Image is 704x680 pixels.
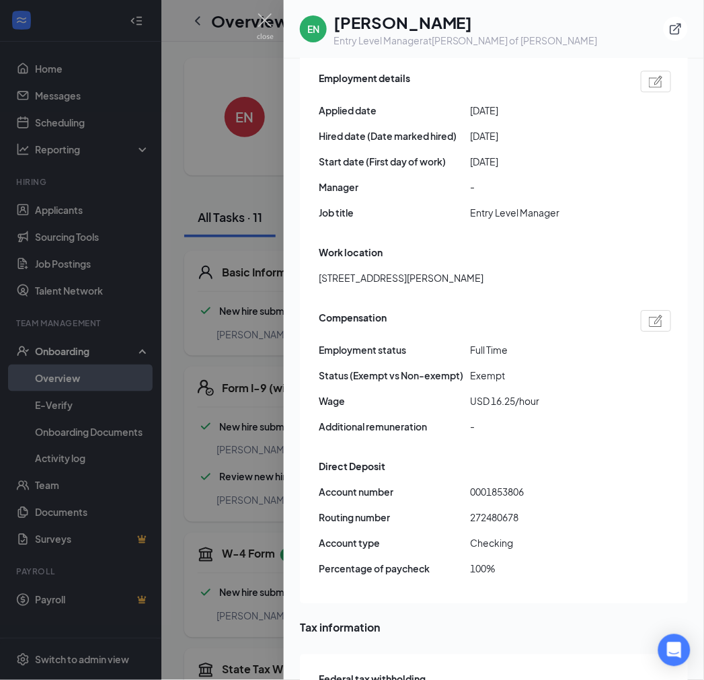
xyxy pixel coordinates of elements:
span: Account number [319,484,470,499]
span: Additional remuneration [319,419,470,434]
span: 272480678 [470,510,621,525]
span: Tax information [300,619,688,636]
button: ExternalLink [664,17,688,41]
span: Routing number [319,510,470,525]
span: - [470,419,621,434]
div: Open Intercom Messenger [658,634,691,667]
span: - [470,180,621,194]
span: Percentage of paycheck [319,561,470,576]
h1: [PERSON_NAME] [334,11,598,34]
span: Entry Level Manager [470,205,621,220]
span: Employment status [319,342,470,357]
span: 100% [470,561,621,576]
span: [DATE] [470,154,621,169]
span: Status (Exempt vs Non-exempt) [319,368,470,383]
span: Full Time [470,342,621,357]
span: [DATE] [470,103,621,118]
span: Hired date (Date marked hired) [319,128,470,143]
span: Applied date [319,103,470,118]
span: [STREET_ADDRESS][PERSON_NAME] [319,270,483,285]
div: Entry Level Manager at [PERSON_NAME] of [PERSON_NAME] [334,34,598,47]
svg: ExternalLink [669,22,682,36]
div: EN [307,22,319,36]
span: Compensation [319,310,387,332]
span: Wage [319,393,470,408]
span: Direct Deposit [319,459,385,474]
span: USD 16.25/hour [470,393,621,408]
span: Start date (First day of work) [319,154,470,169]
span: [DATE] [470,128,621,143]
span: Job title [319,205,470,220]
span: Account type [319,535,470,550]
span: Work location [319,245,383,260]
span: Exempt [470,368,621,383]
span: Checking [470,535,621,550]
span: Employment details [319,71,410,92]
span: Manager [319,180,470,194]
span: 0001853806 [470,484,621,499]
